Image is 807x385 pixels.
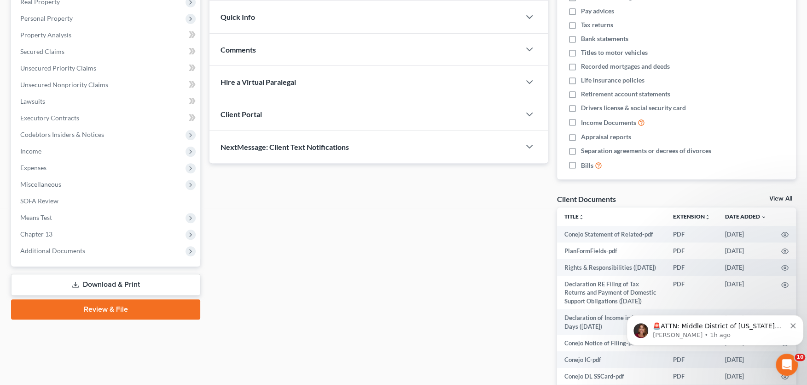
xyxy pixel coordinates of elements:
iframe: Intercom notifications message [623,296,807,360]
span: Executory Contracts [20,114,79,122]
a: Titleunfold_more [564,213,584,220]
td: PDF [666,226,718,243]
span: Tax returns [581,20,613,30]
span: Income Documents [581,118,636,127]
td: PDF [666,259,718,276]
td: Conejo Notice of Filing-pdf [557,335,666,351]
a: SOFA Review [13,193,200,209]
td: [DATE] [718,368,774,385]
span: Chapter 13 [20,230,52,238]
a: Review & File [11,299,200,320]
span: Pay advices [581,6,614,16]
i: unfold_more [705,214,710,220]
a: Unsecured Priority Claims [13,60,200,77]
span: Recorded mortgages and deeds [581,62,670,71]
i: unfold_more [579,214,584,220]
span: Personal Property [20,14,73,22]
td: [DATE] [718,243,774,259]
td: [DATE] [718,226,774,243]
td: Declaration RE Filing of Tax Returns and Payment of Domestic Support Obligations ([DATE]) [557,276,666,309]
span: NextMessage: Client Text Notifications [221,142,349,151]
span: Retirement account statements [581,89,670,99]
iframe: Intercom live chat [776,354,798,376]
td: Conejo DL SSCard-pdf [557,368,666,385]
span: Codebtors Insiders & Notices [20,130,104,138]
td: Conejo Statement of Related-pdf [557,226,666,243]
span: Unsecured Nonpriority Claims [20,81,108,89]
span: Bank statements [581,34,628,43]
a: Executory Contracts [13,110,200,126]
a: Secured Claims [13,43,200,60]
a: Unsecured Nonpriority Claims [13,77,200,93]
span: Property Analysis [20,31,71,39]
a: Date Added expand_more [725,213,766,220]
span: Client Portal [221,110,262,118]
span: Hire a Virtual Paralegal [221,77,296,86]
span: Appraisal reports [581,132,631,142]
span: SOFA Review [20,197,58,205]
a: Download & Print [11,274,200,296]
span: Quick Info [221,12,255,21]
span: Means Test [20,213,52,221]
span: Separation agreements or decrees of divorces [581,146,711,155]
td: [DATE] [718,259,774,276]
td: PDF [666,276,718,309]
td: PDF [666,243,718,259]
span: Drivers license & social security card [581,103,686,113]
span: Miscellaneous [20,180,61,188]
td: Declaration of Income in Last 60 Days ([DATE]) [557,309,666,335]
span: Comments [221,45,256,54]
td: Conejo IC-pdf [557,351,666,368]
span: Titles to motor vehicles [581,48,648,57]
td: PDF [666,368,718,385]
span: Lawsuits [20,97,45,105]
span: Life insurance policies [581,76,644,85]
div: Client Documents [557,194,616,204]
i: expand_more [761,214,766,220]
span: Income [20,147,41,155]
a: Lawsuits [13,93,200,110]
span: Secured Claims [20,47,64,55]
span: Expenses [20,164,46,172]
span: 10 [795,354,805,361]
td: [DATE] [718,276,774,309]
td: Rights & Responsibilities ([DATE]) [557,259,666,276]
span: Additional Documents [20,247,85,255]
a: View All [769,195,792,202]
a: Extensionunfold_more [673,213,710,220]
td: PlanFormFields-pdf [557,243,666,259]
span: Bills [581,161,593,170]
a: Property Analysis [13,27,200,43]
span: Unsecured Priority Claims [20,64,96,72]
